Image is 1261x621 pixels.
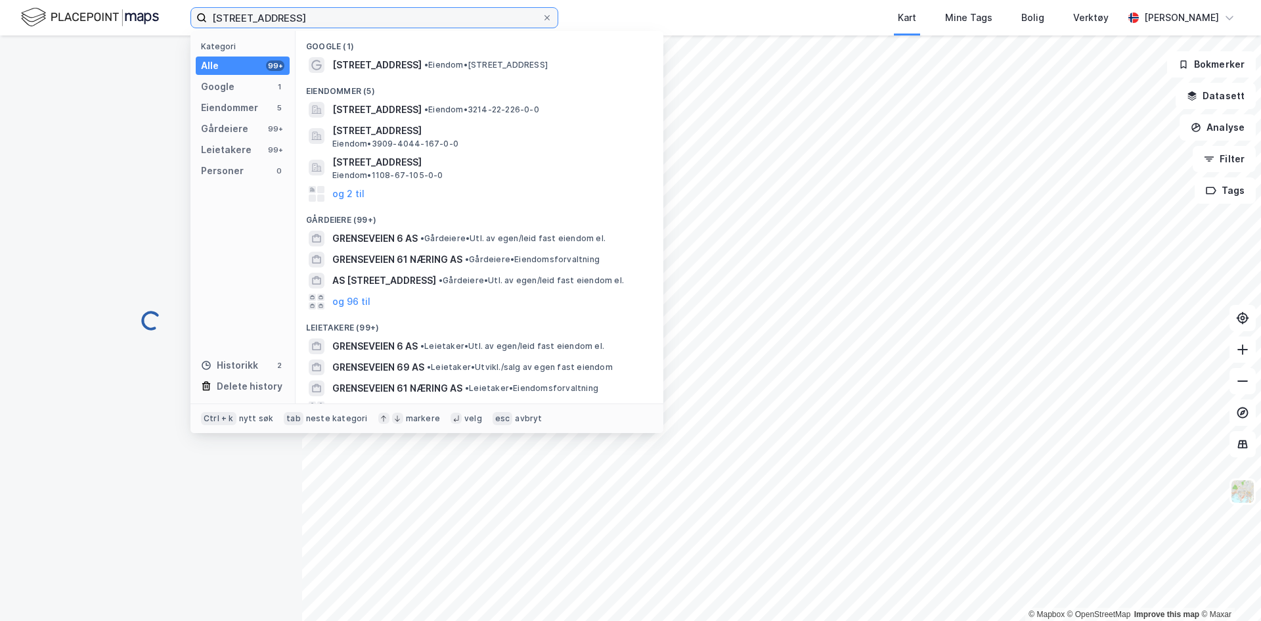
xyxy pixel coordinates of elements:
span: GRENSEVEIEN 6 AS [332,231,418,246]
span: [STREET_ADDRESS] [332,102,422,118]
div: Personer [201,163,244,179]
span: Gårdeiere • Eiendomsforvaltning [465,254,600,265]
div: Gårdeiere [201,121,248,137]
span: Eiendom • 3214-22-226-0-0 [424,104,539,115]
div: Google [201,79,234,95]
div: Mine Tags [945,10,992,26]
div: [PERSON_NAME] [1144,10,1219,26]
span: • [427,362,431,372]
div: Leietakere [201,142,252,158]
div: markere [406,413,440,424]
div: 0 [274,166,284,176]
button: Analyse [1180,114,1256,141]
div: 5 [274,103,284,113]
button: og 96 til [332,402,370,417]
div: Google (1) [296,31,663,55]
div: neste kategori [306,413,368,424]
div: Verktøy [1073,10,1109,26]
span: GRENSEVEIEN 61 NÆRING AS [332,252,462,267]
div: Kontrollprogram for chat [1195,558,1261,621]
div: Gårdeiere (99+) [296,204,663,228]
a: Mapbox [1029,610,1065,619]
span: • [424,60,428,70]
span: [STREET_ADDRESS] [332,57,422,73]
button: Tags [1195,177,1256,204]
span: GRENSEVEIEN 61 NÆRING AS [332,380,462,396]
div: Bolig [1021,10,1044,26]
div: Eiendommer (5) [296,76,663,99]
div: velg [464,413,482,424]
div: 99+ [266,124,284,134]
span: • [420,233,424,243]
span: Leietaker • Utvikl./salg av egen fast eiendom [427,362,613,373]
div: Kategori [201,41,290,51]
div: 99+ [266,60,284,71]
button: Datasett [1176,83,1256,109]
iframe: Chat Widget [1195,558,1261,621]
span: GRENSEVEIEN 69 AS [332,359,424,375]
span: • [424,104,428,114]
span: Gårdeiere • Utl. av egen/leid fast eiendom el. [420,233,606,244]
span: AS [STREET_ADDRESS] [332,273,436,288]
button: Bokmerker [1167,51,1256,78]
div: esc [493,412,513,425]
a: Improve this map [1134,610,1199,619]
div: 2 [274,360,284,371]
span: Leietaker • Utl. av egen/leid fast eiendom el. [420,341,604,352]
div: Eiendommer [201,100,258,116]
div: Kart [898,10,916,26]
span: • [465,254,469,264]
span: • [439,275,443,285]
div: 99+ [266,145,284,155]
button: og 96 til [332,294,370,310]
div: Delete history [217,379,282,394]
div: Alle [201,58,219,74]
div: Historikk [201,357,258,373]
span: [STREET_ADDRESS] [332,154,648,170]
button: og 2 til [332,186,365,202]
div: avbryt [515,413,542,424]
span: Leietaker • Eiendomsforvaltning [465,383,598,394]
span: Eiendom • 1108-67-105-0-0 [332,170,443,181]
a: OpenStreetMap [1067,610,1131,619]
span: • [420,341,424,351]
span: • [465,383,469,393]
img: logo.f888ab2527a4732fd821a326f86c7f29.svg [21,6,159,29]
div: Ctrl + k [201,412,236,425]
div: 1 [274,81,284,92]
img: spinner.a6d8c91a73a9ac5275cf975e30b51cfb.svg [141,310,162,331]
div: nytt søk [239,413,274,424]
img: Z [1230,479,1255,504]
div: tab [284,412,303,425]
div: Leietakere (99+) [296,312,663,336]
button: Filter [1193,146,1256,172]
span: Eiendom • 3909-4044-167-0-0 [332,139,458,149]
span: Eiendom • [STREET_ADDRESS] [424,60,548,70]
span: GRENSEVEIEN 6 AS [332,338,418,354]
span: Gårdeiere • Utl. av egen/leid fast eiendom el. [439,275,624,286]
input: Søk på adresse, matrikkel, gårdeiere, leietakere eller personer [207,8,542,28]
span: [STREET_ADDRESS] [332,123,648,139]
